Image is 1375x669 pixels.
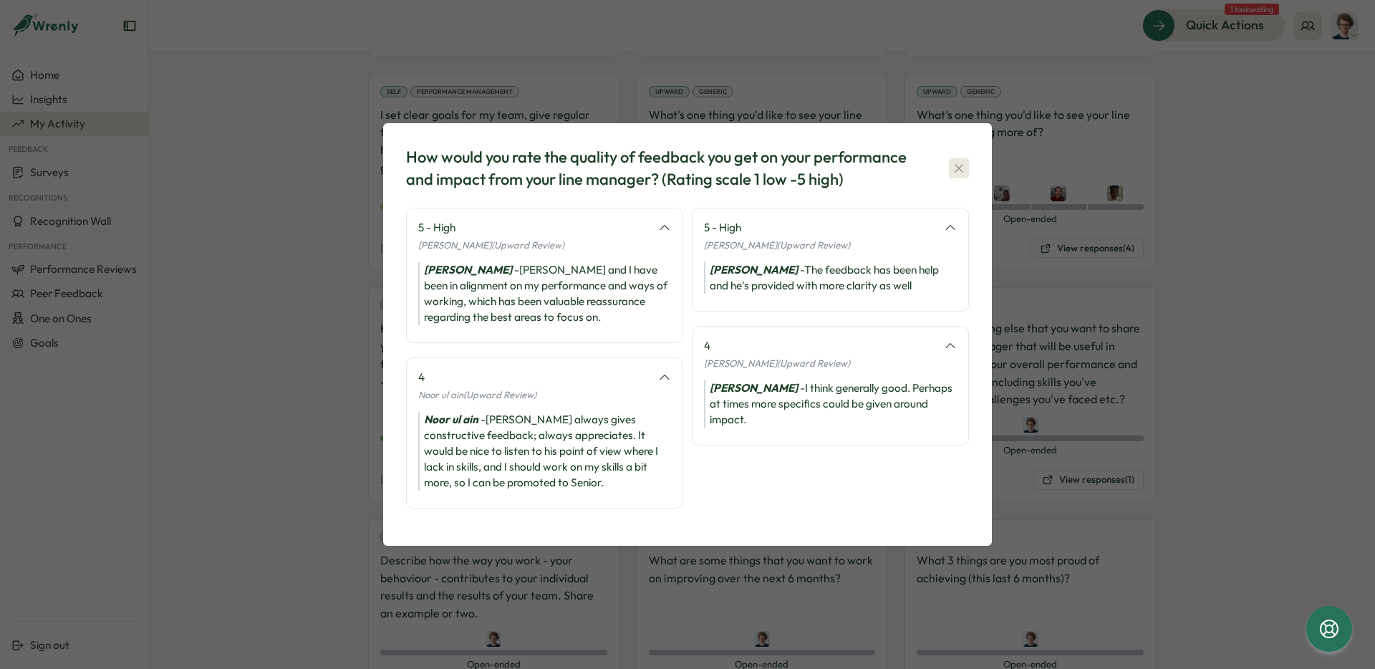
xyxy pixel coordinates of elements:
i: [PERSON_NAME] [710,381,798,395]
div: 5 - High [418,220,650,236]
div: - [PERSON_NAME] always gives constructive feedback; always appreciates. It would be nice to liste... [418,412,671,491]
div: 4 [704,338,935,354]
i: Noor ul ain [424,413,478,426]
span: [PERSON_NAME] (Upward Review) [418,239,564,251]
div: - I think generally good. Perhaps at times more specifics could be given around impact. [704,380,957,428]
div: How would you rate the quality of feedback you get on your performance and impact from your line ... [406,146,915,191]
div: 4 [418,370,650,385]
span: Noor ul ain (Upward Review) [418,389,536,400]
span: [PERSON_NAME] (Upward Review) [704,357,850,369]
div: - [PERSON_NAME] and I have been in alignment on my performance and ways of working, which has bee... [418,262,671,325]
div: 5 - High [704,220,935,236]
i: [PERSON_NAME] [424,263,512,276]
div: - The feedback has been help and he's provided with more clarity as well [704,262,957,294]
i: [PERSON_NAME] [710,263,798,276]
span: [PERSON_NAME] (Upward Review) [704,239,850,251]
